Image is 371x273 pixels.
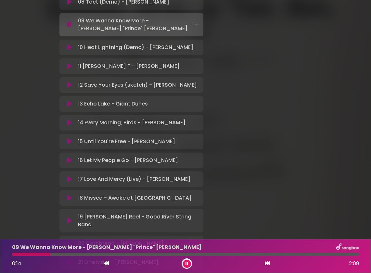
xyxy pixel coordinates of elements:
p: 16 Let My People Go - [PERSON_NAME] [78,156,178,164]
p: 11 [PERSON_NAME] T - [PERSON_NAME] [78,62,180,70]
img: waveform4.gif [190,20,199,29]
p: 19 [PERSON_NAME] Reel - Good River String Band [78,213,199,229]
span: 2:09 [349,260,359,267]
p: 17 Love And Mercy (Live) - [PERSON_NAME] [78,175,190,183]
p: 12 Save Your Eyes (sketch) - [PERSON_NAME] [78,81,197,89]
span: 0:14 [12,260,21,267]
p: 09 We Wanna Know More - [PERSON_NAME] "Prince" [PERSON_NAME] [12,243,202,251]
p: 15 Until You're Free - [PERSON_NAME] [78,138,175,145]
p: 13 Echo Lake - Giant Dunes [78,100,148,108]
p: 10 Heat Lightning (Demo) - [PERSON_NAME] [78,43,193,51]
p: 18 Missed - Awake at [GEOGRAPHIC_DATA] [78,194,192,202]
p: 09 We Wanna Know More - [PERSON_NAME] "Prince" [PERSON_NAME] [78,17,199,32]
p: 14 Every Morning, Birds - [PERSON_NAME] [78,119,186,127]
img: songbox-logo-white.png [336,243,359,252]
